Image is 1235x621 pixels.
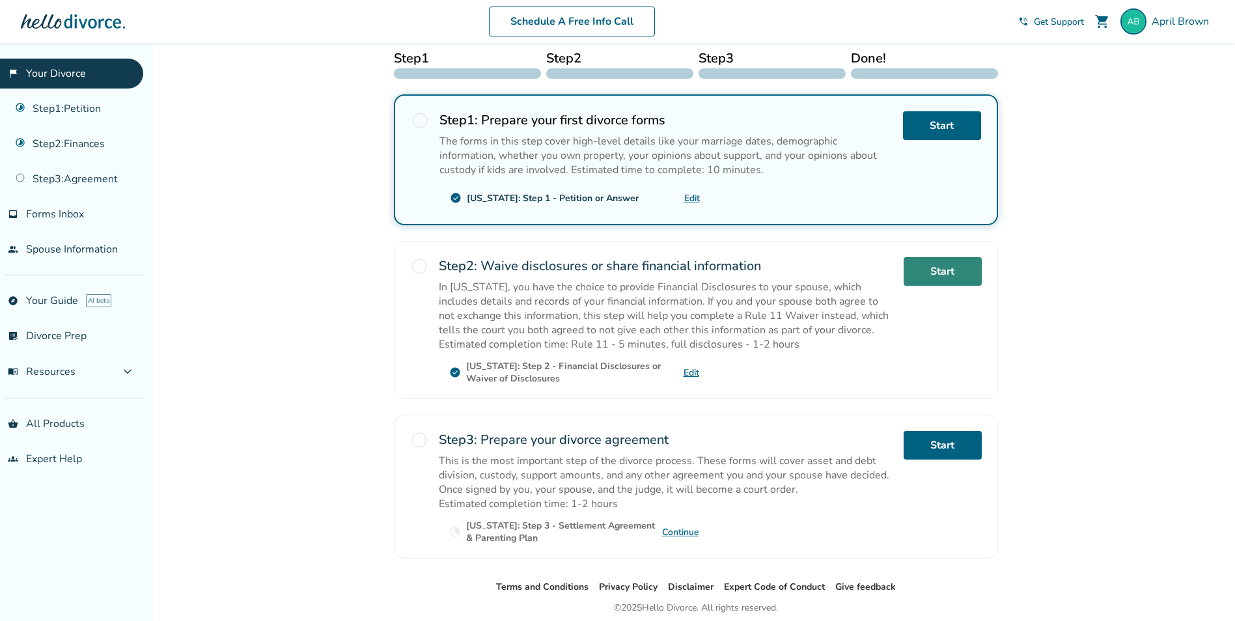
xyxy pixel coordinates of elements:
div: [US_STATE]: Step 3 - Settlement Agreement & Parenting Plan [466,519,662,544]
h2: Waive disclosures or share financial information [439,257,893,275]
span: menu_book [8,366,18,377]
div: [US_STATE]: Step 1 - Petition or Answer [467,192,639,204]
span: flag_2 [8,68,18,79]
p: Estimated completion time: 1-2 hours [439,497,893,511]
span: Step 2 [546,49,693,68]
a: Start [904,431,982,460]
span: shopping_cart [1094,14,1110,29]
span: April Brown [1152,14,1214,29]
h2: Prepare your divorce agreement [439,431,893,448]
span: list_alt_check [8,331,18,341]
span: radio_button_unchecked [410,257,428,275]
span: inbox [8,209,18,219]
li: Disclaimer [668,579,714,595]
span: groups [8,454,18,464]
span: clock_loader_40 [449,526,461,538]
a: Start [903,111,981,140]
img: abrown@tcisd.org [1120,8,1146,34]
span: explore [8,296,18,306]
span: people [8,244,18,255]
a: phone_in_talkGet Support [1018,16,1084,28]
span: Forms Inbox [26,207,84,221]
li: Give feedback [835,579,896,595]
p: The forms in this step cover high-level details like your marriage dates, demographic information... [439,134,893,177]
span: Resources [8,365,76,379]
a: Schedule A Free Info Call [489,7,655,36]
span: check_circle [450,192,462,204]
span: radio_button_unchecked [410,431,428,449]
span: Step 1 [394,49,541,68]
span: phone_in_talk [1018,16,1029,27]
span: expand_more [120,364,135,379]
span: check_circle [449,366,461,378]
a: Edit [684,366,699,379]
span: AI beta [86,294,111,307]
strong: Step 2 : [439,257,477,275]
a: Edit [684,192,700,204]
a: Privacy Policy [599,581,658,593]
a: Terms and Conditions [496,581,589,593]
span: Get Support [1034,16,1084,28]
span: radio_button_unchecked [411,111,429,130]
p: This is the most important step of the divorce process. These forms will cover asset and debt div... [439,454,893,497]
a: Start [904,257,982,286]
div: © 2025 Hello Divorce. All rights reserved. [614,600,778,616]
p: Estimated completion time: Rule 11 - 5 minutes, full disclosures - 1-2 hours [439,337,893,352]
strong: Step 3 : [439,431,477,448]
span: Done! [851,49,998,68]
a: Expert Code of Conduct [724,581,825,593]
strong: Step 1 : [439,111,478,129]
p: In [US_STATE], you have the choice to provide Financial Disclosures to your spouse, which include... [439,280,893,337]
span: shopping_basket [8,419,18,429]
h2: Prepare your first divorce forms [439,111,893,129]
div: [US_STATE]: Step 2 - Financial Disclosures or Waiver of Disclosures [466,360,684,385]
iframe: Chat Widget [1170,559,1235,621]
span: Step 3 [699,49,846,68]
a: Continue [662,526,699,538]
